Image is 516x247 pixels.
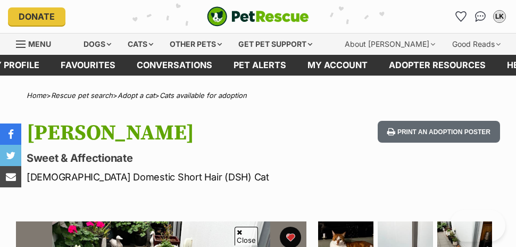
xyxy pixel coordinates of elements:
button: My account [491,8,508,25]
div: Dogs [76,34,119,55]
ul: Account quick links [453,8,508,25]
a: My account [297,55,378,76]
a: Home [27,91,46,100]
a: Adopter resources [378,55,496,76]
div: LK [494,11,505,22]
h1: [PERSON_NAME] [27,121,317,145]
iframe: Help Scout Beacon - Open [450,210,505,242]
span: Menu [28,39,51,48]
button: Print an adoption poster [378,121,500,143]
div: Cats [120,34,161,55]
div: Other pets [162,34,229,55]
div: Good Reads [445,34,508,55]
img: chat-41dd97257d64d25036548639549fe6c8038ab92f7586957e7f3b1b290dea8141.svg [475,11,486,22]
a: Cats available for adoption [160,91,247,100]
a: conversations [126,55,223,76]
p: Sweet & Affectionate [27,151,317,166]
a: Adopt a cat [118,91,155,100]
p: [DEMOGRAPHIC_DATA] Domestic Short Hair (DSH) Cat [27,170,317,184]
a: Menu [16,34,59,53]
a: Favourites [50,55,126,76]
span: Close [235,227,258,245]
a: PetRescue [207,6,309,27]
div: Get pet support [231,34,320,55]
a: Conversations [472,8,489,25]
a: Rescue pet search [51,91,113,100]
img: logo-cat-932fe2b9b8326f06289b0f2fb663e598f794de774fb13d1741a6617ecf9a85b4.svg [207,6,309,27]
a: Favourites [453,8,470,25]
div: About [PERSON_NAME] [337,34,443,55]
a: Donate [8,7,65,26]
a: Pet alerts [223,55,297,76]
